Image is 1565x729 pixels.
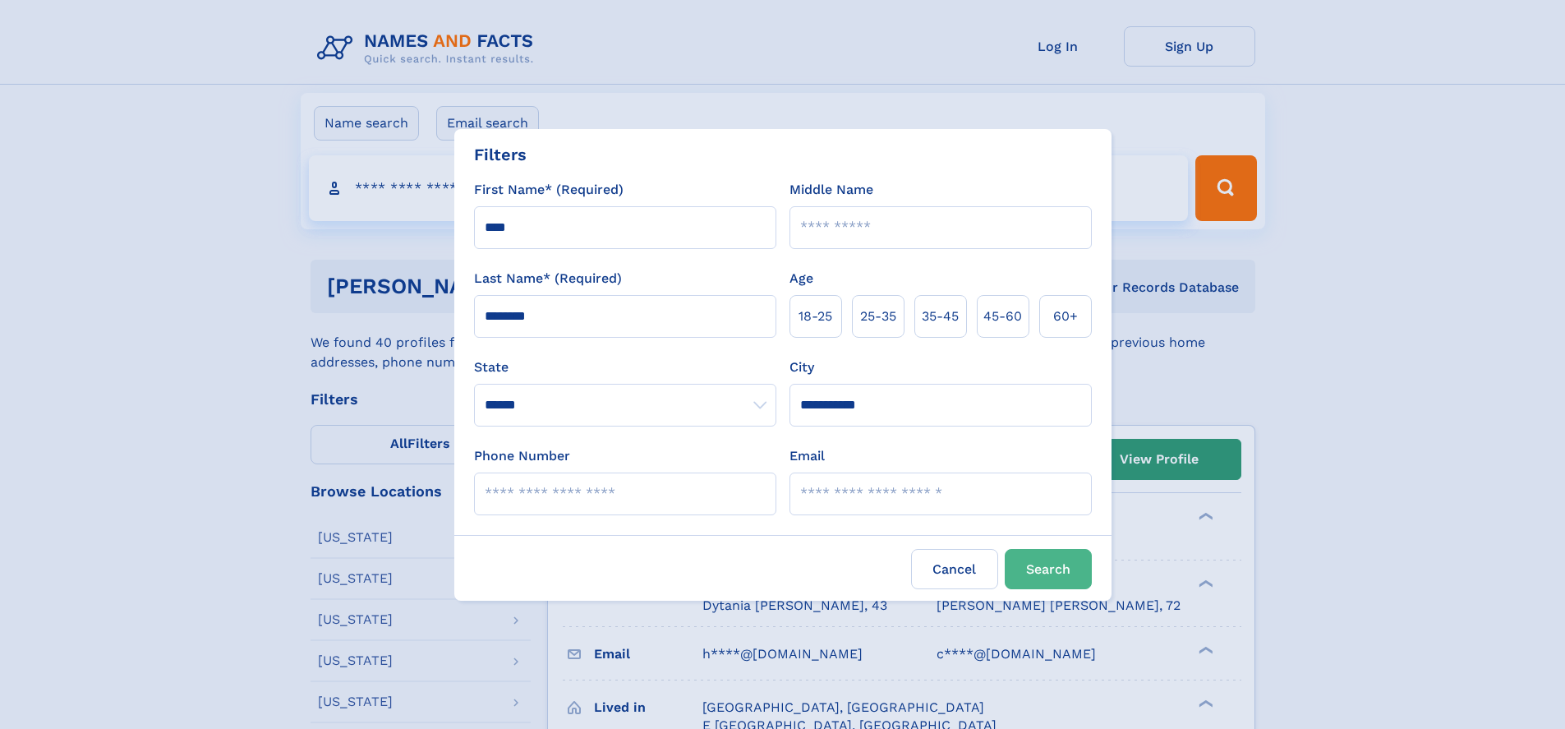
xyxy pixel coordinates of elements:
[789,446,825,466] label: Email
[911,549,998,589] label: Cancel
[474,142,527,167] div: Filters
[474,180,624,200] label: First Name* (Required)
[1053,307,1078,326] span: 60+
[860,307,896,326] span: 25‑35
[983,307,1022,326] span: 45‑60
[789,358,814,377] label: City
[474,269,622,288] label: Last Name* (Required)
[922,307,959,326] span: 35‑45
[789,269,813,288] label: Age
[474,446,570,466] label: Phone Number
[789,180,873,200] label: Middle Name
[474,358,776,377] label: State
[799,307,832,326] span: 18‑25
[1005,549,1092,589] button: Search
